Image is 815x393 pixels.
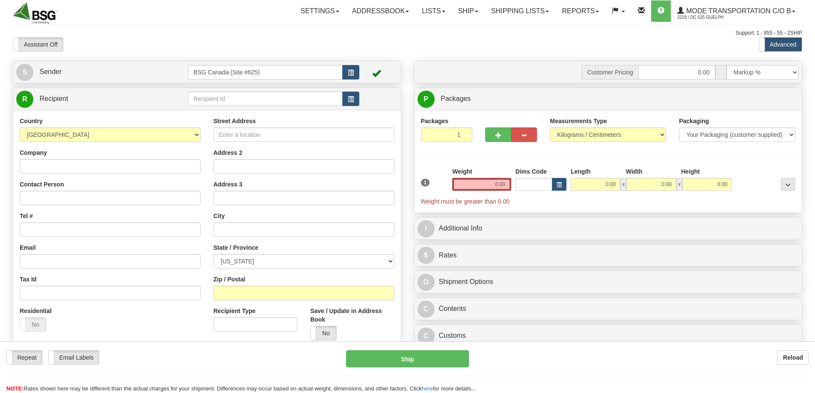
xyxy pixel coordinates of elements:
[681,167,700,176] label: Height
[16,63,188,81] a: S Sender
[441,95,471,102] span: Packages
[759,38,802,51] label: Advanced
[418,328,435,345] span: C
[418,301,435,318] span: C
[783,354,803,361] b: Reload
[13,38,63,51] label: Assistant Off
[188,65,343,80] input: Sender Id
[777,350,809,365] button: Reload
[418,274,435,291] span: O
[676,178,682,191] span: x
[13,30,802,37] div: Support: 1 - 855 - 55 - 2SHIP
[418,220,435,237] span: I
[39,95,68,102] span: Recipient
[213,117,256,125] label: Street Address
[20,148,47,157] label: Company
[16,90,169,108] a: R Recipient
[310,307,394,324] label: Save / Update in Address Book
[188,92,343,106] input: Recipient Id
[679,117,709,125] label: Packaging
[421,179,430,186] span: 1
[213,148,243,157] label: Address 2
[49,351,99,364] label: Email Labels
[16,64,33,81] span: S
[311,326,336,340] label: No
[418,91,435,108] span: P
[415,0,451,22] a: Lists
[485,0,555,22] a: Shipping lists
[418,90,799,108] a: P Packages
[550,117,607,125] label: Measurements Type
[452,0,485,22] a: Ship
[418,247,435,264] span: $
[20,318,46,331] label: No
[6,385,24,392] span: NOTE:
[581,65,638,80] span: Customer Pricing
[555,0,605,22] a: Reports
[213,180,243,189] label: Address 3
[418,327,799,345] a: CCustoms
[213,243,258,252] label: State / Province
[781,178,795,191] div: ...
[571,167,591,176] label: Length
[13,2,57,24] img: logo2219.jpg
[20,275,36,284] label: Tax Id
[418,273,799,291] a: OShipment Options
[418,300,799,318] a: CContents
[516,167,547,176] label: Dims Code
[671,0,802,22] a: Mode Transportation c/o B 2219 / DC 625 Guelph
[421,198,510,205] span: Weight must be greater than 0.00
[20,243,36,252] label: Email
[346,0,416,22] a: Addressbook
[677,13,741,22] span: 2219 / DC 625 Guelph
[20,117,43,125] label: Country
[795,153,814,240] iframe: chat widget
[684,7,791,15] span: Mode Transportation c/o B
[620,178,626,191] span: x
[626,167,643,176] label: Width
[20,212,33,220] label: Tel #
[346,350,469,367] button: Ship
[20,180,64,189] label: Contact Person
[213,212,225,220] label: City
[421,117,449,125] label: Packages
[418,247,799,264] a: $Rates
[418,220,799,237] a: IAdditional Info
[213,127,394,142] input: Enter a location
[452,167,472,176] label: Weight
[213,307,256,315] label: Recipient Type
[294,0,346,22] a: Settings
[213,275,246,284] label: Zip / Postal
[7,351,42,364] label: Repeat
[39,68,62,75] span: Sender
[16,91,33,108] span: R
[422,385,433,392] a: here
[20,307,52,315] label: Residential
